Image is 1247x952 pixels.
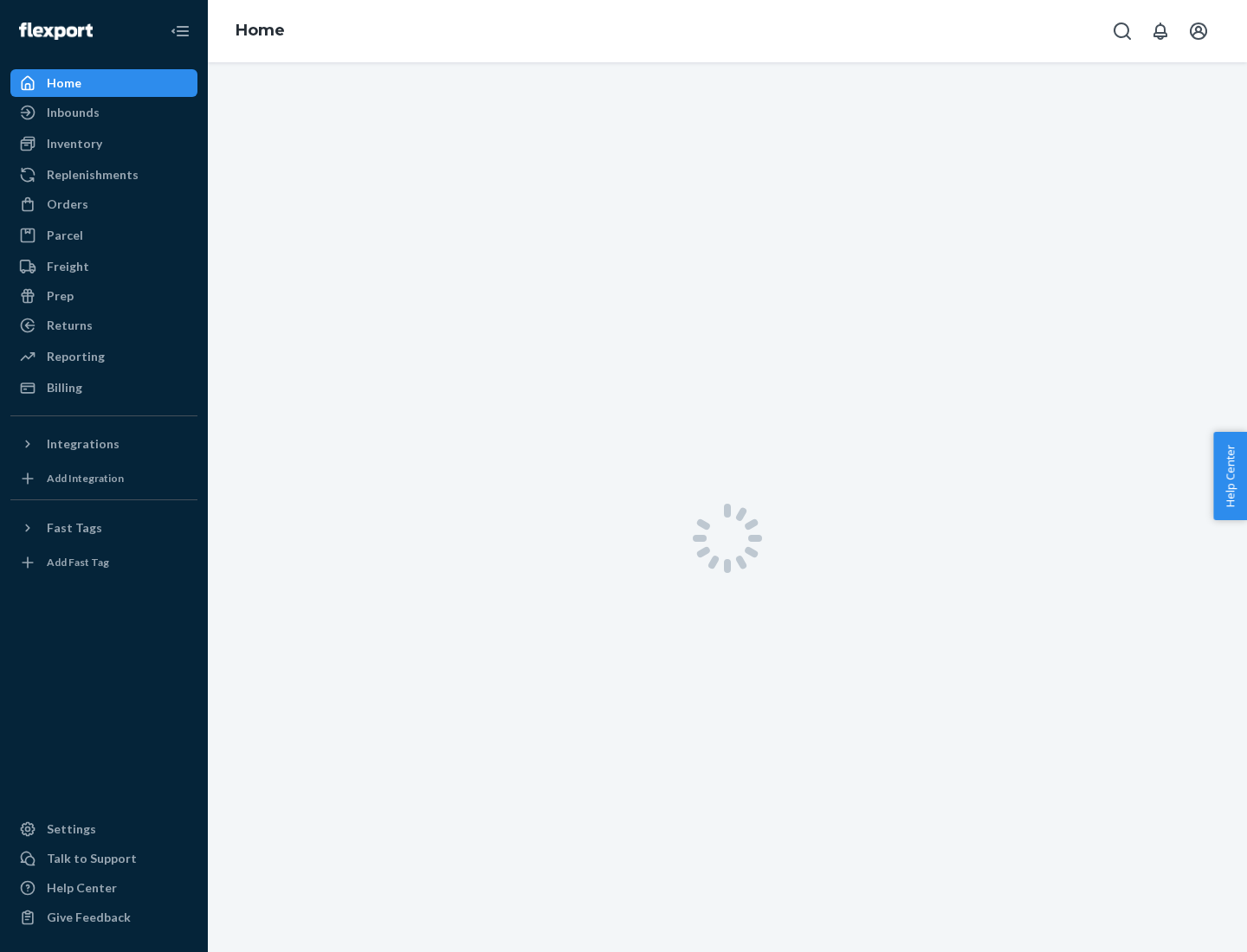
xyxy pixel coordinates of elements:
a: Add Fast Tag [10,549,197,576]
a: Parcel [10,222,197,249]
div: Talk to Support [47,850,137,867]
div: Integrations [47,435,120,453]
div: Fast Tags [47,519,102,537]
div: Prep [47,287,74,305]
a: Talk to Support [10,845,197,872]
div: Inbounds [47,104,100,121]
a: Home [236,21,285,40]
a: Replenishments [10,161,197,189]
a: Returns [10,312,197,339]
button: Fast Tags [10,514,197,542]
a: Inventory [10,130,197,158]
div: Add Fast Tag [47,555,109,569]
button: Help Center [1213,432,1247,520]
button: Open notifications [1143,14,1178,48]
div: Replenishments [47,166,139,183]
div: Give Feedback [47,909,131,926]
button: Open Search Box [1105,14,1140,48]
a: Orders [10,190,197,218]
a: Help Center [10,874,197,902]
div: Orders [47,196,88,213]
div: Returns [47,317,93,334]
button: Integrations [10,430,197,458]
div: Home [47,74,81,92]
div: Settings [47,820,96,838]
button: Open account menu [1181,14,1216,48]
a: Billing [10,374,197,402]
div: Freight [47,258,89,275]
div: Add Integration [47,471,124,486]
img: Flexport logo [19,23,93,40]
a: Freight [10,253,197,280]
button: Give Feedback [10,904,197,931]
div: Help Center [47,879,117,897]
button: Close Navigation [163,14,197,48]
div: Parcel [47,227,83,244]
div: Reporting [47,348,105,365]
a: Prep [10,282,197,310]
a: Settings [10,815,197,843]
a: Home [10,69,197,97]
ol: breadcrumbs [222,6,299,56]
a: Reporting [10,343,197,370]
a: Add Integration [10,465,197,492]
div: Inventory [47,135,102,152]
a: Inbounds [10,99,197,126]
div: Billing [47,379,82,396]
